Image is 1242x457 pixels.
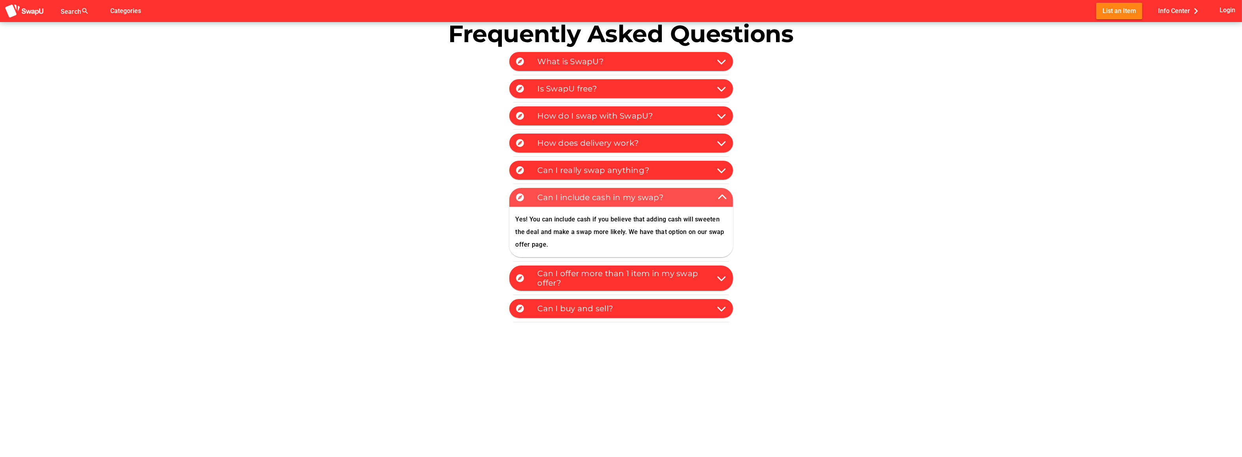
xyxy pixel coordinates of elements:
[448,22,793,46] h1: Frequently Asked Questions
[538,304,711,313] div: Can I buy and sell?
[516,57,525,66] i: explore
[509,266,733,291] div: Expand "Can I offer more than 1 item in my swap offer?"
[509,299,733,318] div: Expand "Can I buy and sell?"
[104,7,147,14] a: Categories
[1158,4,1202,17] span: Info Center
[538,84,711,93] div: Is SwapU free?
[1220,5,1235,15] span: Login
[5,4,44,19] img: aSD8y5uGLpzPJLYTcYcjNu3laj1c05W5KWf0Ds+Za8uybjssssuu+yyyy677LKX2n+PWMSDJ9a87AAAAABJRU5ErkJggg==
[538,138,711,148] div: How does delivery work?
[509,161,733,180] div: Expand "Can I really swap anything?"
[1096,3,1142,19] button: List an Item
[538,57,711,66] div: What is SwapU?
[538,269,711,288] div: Can I offer more than 1 item in my swap offer?
[1218,3,1237,17] button: Login
[1152,3,1208,19] button: Info Center
[516,304,525,313] i: explore
[509,134,733,152] div: Expand "How does delivery work?"
[516,165,525,175] i: explore
[509,188,733,207] div: Collapse "Can I include cash in my swap?"
[1103,6,1136,16] span: List an Item
[516,138,525,148] i: explore
[509,106,733,125] div: Expand "How do I swap with SwapU?"
[104,3,147,19] button: Categories
[538,193,711,202] div: Can I include cash in my swap?
[538,165,711,175] div: Can I really swap anything?
[516,111,525,121] i: explore
[509,207,733,257] div: Yes! You can include cash if you believe that adding cash will sweeten the deal and make a swap m...
[516,84,525,93] i: explore
[538,111,711,121] div: How do I swap with SwapU?
[1190,5,1202,17] i: chevron_right
[509,79,733,98] div: Expand "Is SwapU free?"
[110,4,141,17] span: Categories
[516,273,525,283] i: explore
[509,52,733,71] div: Expand "What is SwapU?"
[98,6,108,16] i: false
[516,193,525,202] i: explore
